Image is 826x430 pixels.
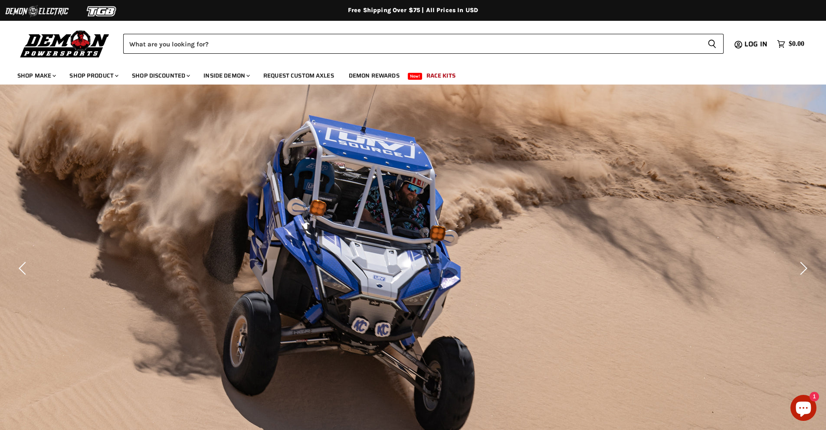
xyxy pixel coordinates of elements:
inbox-online-store-chat: Shopify online store chat [788,395,819,423]
a: Shop Make [11,67,61,85]
a: $0.00 [773,38,809,50]
form: Product [123,34,724,54]
span: $0.00 [789,40,804,48]
span: New! [408,73,423,80]
a: Shop Discounted [125,67,195,85]
button: Search [701,34,724,54]
a: Demon Rewards [342,67,406,85]
div: Free Shipping Over $75 | All Prices In USD [66,7,760,14]
img: TGB Logo 2 [69,3,134,20]
input: Search [123,34,701,54]
span: Log in [744,39,767,49]
a: Race Kits [420,67,462,85]
a: Inside Demon [197,67,255,85]
button: Previous [15,260,33,277]
a: Shop Product [63,67,124,85]
ul: Main menu [11,63,802,85]
a: Log in [741,40,773,48]
a: Request Custom Axles [257,67,341,85]
img: Demon Powersports [17,28,112,59]
img: Demon Electric Logo 2 [4,3,69,20]
button: Next [793,260,811,277]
